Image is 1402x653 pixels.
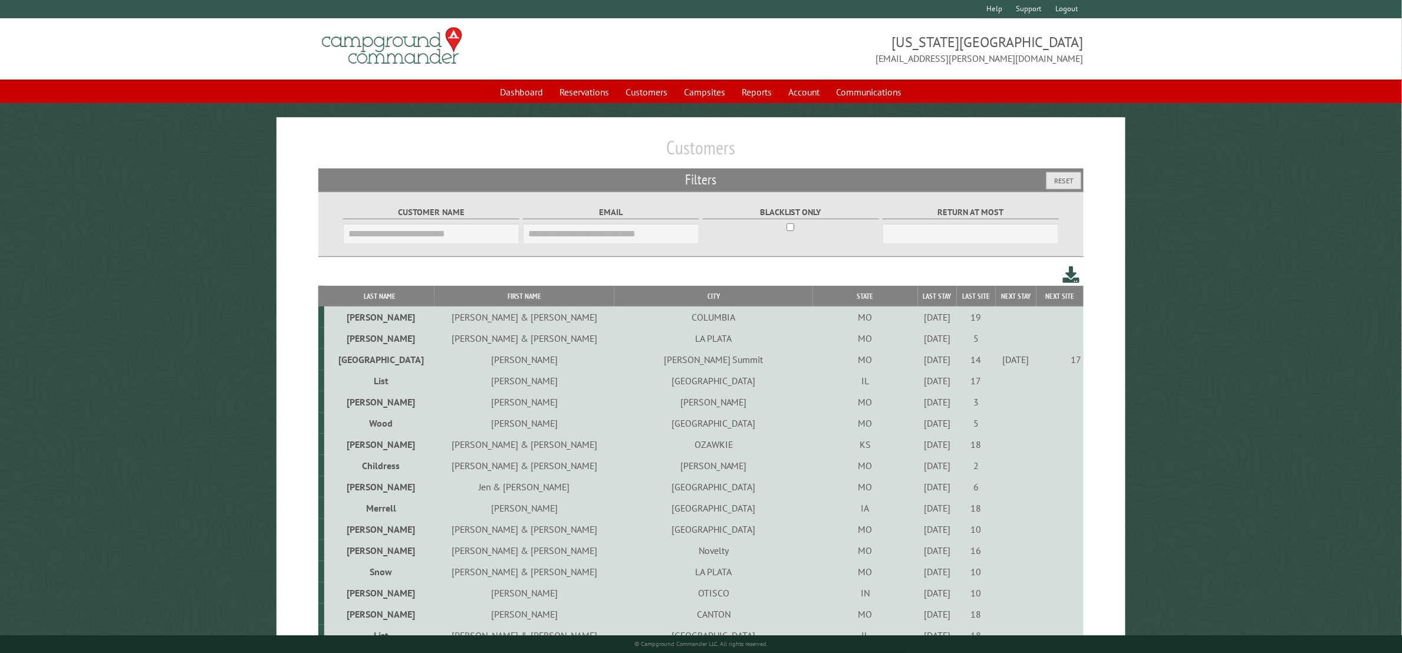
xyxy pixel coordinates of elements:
[435,286,614,306] th: First Name
[782,81,827,103] a: Account
[435,328,614,349] td: [PERSON_NAME] & [PERSON_NAME]
[614,286,813,306] th: City
[920,566,955,578] div: [DATE]
[957,434,995,455] td: 18
[1046,172,1081,189] button: Reset
[435,625,614,646] td: [PERSON_NAME] & [PERSON_NAME]
[957,391,995,413] td: 3
[614,519,813,540] td: [GEOGRAPHIC_DATA]
[324,625,435,646] td: List
[318,136,1083,169] h1: Customers
[324,497,435,519] td: Merrell
[435,540,614,561] td: [PERSON_NAME] & [PERSON_NAME]
[735,81,779,103] a: Reports
[920,608,955,620] div: [DATE]
[920,311,955,323] div: [DATE]
[614,625,813,646] td: [GEOGRAPHIC_DATA]
[614,455,813,476] td: [PERSON_NAME]
[435,476,614,497] td: Jen & [PERSON_NAME]
[813,540,918,561] td: MO
[324,582,435,603] td: [PERSON_NAME]
[957,306,995,328] td: 19
[435,413,614,434] td: [PERSON_NAME]
[614,603,813,625] td: CANTON
[813,603,918,625] td: MO
[957,497,995,519] td: 18
[813,561,918,582] td: MO
[813,391,918,413] td: MO
[324,434,435,455] td: [PERSON_NAME]
[920,460,955,471] div: [DATE]
[614,497,813,519] td: [GEOGRAPHIC_DATA]
[324,476,435,497] td: [PERSON_NAME]
[813,434,918,455] td: KS
[813,286,918,306] th: State
[619,81,675,103] a: Customers
[883,206,1059,219] label: Return at most
[634,640,768,648] small: © Campground Commander LLC. All rights reserved.
[920,417,955,429] div: [DATE]
[920,523,955,535] div: [DATE]
[813,519,918,540] td: MO
[324,603,435,625] td: [PERSON_NAME]
[614,413,813,434] td: [GEOGRAPHIC_DATA]
[813,476,918,497] td: MO
[920,629,955,641] div: [DATE]
[614,391,813,413] td: [PERSON_NAME]
[324,540,435,561] td: [PERSON_NAME]
[813,582,918,603] td: IN
[324,391,435,413] td: [PERSON_NAME]
[957,455,995,476] td: 2
[957,476,995,497] td: 6
[324,349,435,370] td: [GEOGRAPHIC_DATA]
[324,306,435,328] td: [PERSON_NAME]
[957,328,995,349] td: 5
[1063,264,1080,286] a: Download this customer list (.csv)
[813,370,918,391] td: IL
[435,603,614,625] td: [PERSON_NAME]
[1036,349,1084,370] td: 17
[703,206,879,219] label: Blacklist only
[614,349,813,370] td: [PERSON_NAME] Summit
[343,206,519,219] label: Customer Name
[435,497,614,519] td: [PERSON_NAME]
[957,370,995,391] td: 17
[435,391,614,413] td: [PERSON_NAME]
[614,540,813,561] td: Novelty
[957,349,995,370] td: 14
[813,349,918,370] td: MO
[677,81,733,103] a: Campsites
[920,396,955,408] div: [DATE]
[701,32,1084,65] span: [US_STATE][GEOGRAPHIC_DATA] [EMAIL_ADDRESS][PERSON_NAME][DOMAIN_NAME]
[318,169,1083,191] h2: Filters
[318,23,466,69] img: Campground Commander
[813,306,918,328] td: MO
[957,286,995,306] th: Last Site
[996,286,1036,306] th: Next Stay
[920,438,955,450] div: [DATE]
[957,519,995,540] td: 10
[813,625,918,646] td: IL
[957,603,995,625] td: 18
[614,476,813,497] td: [GEOGRAPHIC_DATA]
[920,375,955,387] div: [DATE]
[523,206,699,219] label: Email
[435,582,614,603] td: [PERSON_NAME]
[957,561,995,582] td: 10
[920,481,955,493] div: [DATE]
[813,413,918,434] td: MO
[324,413,435,434] td: Wood
[553,81,617,103] a: Reservations
[918,286,957,306] th: Last Stay
[614,370,813,391] td: [GEOGRAPHIC_DATA]
[435,370,614,391] td: [PERSON_NAME]
[493,81,551,103] a: Dashboard
[435,519,614,540] td: [PERSON_NAME] & [PERSON_NAME]
[813,328,918,349] td: MO
[435,306,614,328] td: [PERSON_NAME] & [PERSON_NAME]
[920,587,955,599] div: [DATE]
[957,413,995,434] td: 5
[614,306,813,328] td: COLUMBIA
[614,328,813,349] td: LA PLATA
[957,582,995,603] td: 10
